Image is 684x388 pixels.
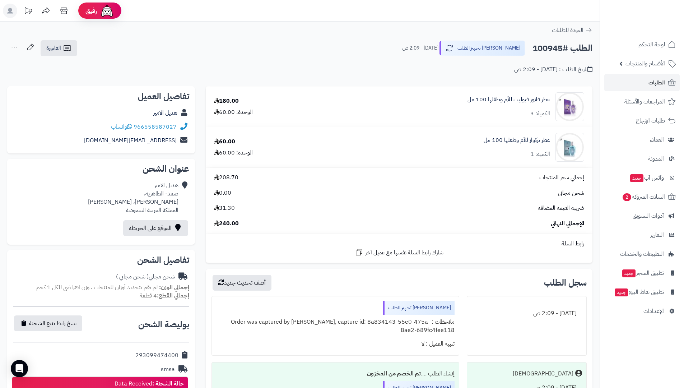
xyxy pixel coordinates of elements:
span: شحن مجاني [558,189,584,197]
a: عطر تركواز للأم وطفلها 100 مل [484,136,550,144]
img: 1650631713-DSC_0684-5-f-90x90.jpg [556,92,584,121]
span: ضريبة القيمة المضافة [538,204,584,212]
span: السلات المتروكة [622,192,665,202]
a: شارك رابط السلة نفسها مع عميل آخر [355,248,443,257]
a: طلبات الإرجاع [604,112,680,129]
a: واتساب [111,123,132,131]
span: نسخ رابط تتبع الشحنة [29,319,76,328]
div: smsa [161,365,175,374]
span: الفاتورة [46,44,61,52]
span: 31.30 [214,204,235,212]
div: رابط السلة [209,240,590,248]
a: لوحة التحكم [604,36,680,53]
span: إجمالي سعر المنتجات [539,174,584,182]
span: المدونة [648,154,664,164]
button: [PERSON_NAME] تجهيز الطلب [439,41,525,56]
small: 4 قطعة [140,291,189,300]
img: 1663509402-DSC_0694-6-f-90x90.jpg [556,133,584,162]
h2: بوليصة الشحن [138,320,189,329]
span: التطبيقات والخدمات [620,249,664,259]
strong: حالة الشحنة : [152,379,184,388]
a: تحديثات المنصة [19,4,37,20]
a: المراجعات والأسئلة [604,93,680,110]
div: [DATE] - 2:09 ص [471,306,582,320]
h3: سجل الطلب [544,278,587,287]
div: الكمية: 1 [530,150,550,158]
div: ملاحظات : Order was captured by [PERSON_NAME], capture id: 8a834143-55e0-475a-8ae2-689fc4fee118 [216,315,454,337]
span: أدوات التسويق [633,211,664,221]
span: المراجعات والأسئلة [624,97,665,107]
span: جديد [622,269,636,277]
span: شارك رابط السلة نفسها مع عميل آخر [365,249,443,257]
span: الطلبات [648,78,665,88]
a: أدوات التسويق [604,207,680,225]
div: تنبيه العميل : لا [216,337,454,351]
div: 293099474400 [135,351,178,360]
span: العودة للطلبات [552,26,583,34]
img: ai-face.png [100,4,114,18]
div: Open Intercom Messenger [11,360,28,377]
a: العملاء [604,131,680,148]
a: السلات المتروكة2 [604,188,680,205]
div: إنشاء الطلب .... [216,367,454,381]
span: 240.00 [214,220,239,228]
span: لم تقم بتحديد أوزان للمنتجات ، وزن افتراضي للكل 1 كجم [36,283,158,292]
div: تاريخ الطلب : [DATE] - 2:09 ص [514,65,592,74]
div: الكمية: 3 [530,110,550,118]
span: جديد [615,288,628,296]
a: الطلبات [604,74,680,91]
a: الموقع على الخريطة [123,220,188,236]
h2: تفاصيل العميل [13,92,189,101]
a: هديل الامير [153,108,177,117]
span: ( شحن مجاني ) [116,272,149,281]
a: التطبيقات والخدمات [604,245,680,263]
b: تم الخصم من المخزون [367,369,421,378]
span: العملاء [650,135,664,145]
span: لوحة التحكم [638,40,665,50]
div: الوحدة: 60.00 [214,149,253,157]
strong: إجمالي القطع: [157,291,189,300]
a: الفاتورة [41,40,77,56]
div: [DEMOGRAPHIC_DATA] [513,370,573,378]
a: 966558587027 [134,123,177,131]
a: التقارير [604,226,680,244]
span: طلبات الإرجاع [636,116,665,126]
span: 2 [623,193,631,201]
div: الوحدة: 60.00 [214,108,253,116]
span: الأقسام والمنتجات [625,59,665,69]
span: جديد [630,174,643,182]
a: [EMAIL_ADDRESS][DOMAIN_NAME] [84,136,177,145]
span: وآتس آب [629,173,664,183]
h2: عنوان الشحن [13,165,189,173]
a: وآتس آبجديد [604,169,680,186]
span: 208.70 [214,174,238,182]
a: عطر فلاور فيوليت للأم وطفلها 100 مل [467,96,550,104]
img: logo-2.png [635,18,677,33]
div: 180.00 [214,97,239,105]
span: تطبيق نقاط البيع [614,287,664,297]
button: أضف تحديث جديد [213,275,271,291]
span: تطبيق المتجر [622,268,664,278]
div: [PERSON_NAME] تجهيز الطلب [383,301,455,315]
strong: إجمالي الوزن: [159,283,189,292]
span: التقارير [650,230,664,240]
h2: الطلب #100945 [532,41,592,56]
span: الإعدادات [643,306,664,316]
button: نسخ رابط تتبع الشحنة [14,315,82,331]
div: شحن مجاني [116,273,175,281]
a: العودة للطلبات [552,26,592,34]
h2: تفاصيل الشحن [13,256,189,264]
small: [DATE] - 2:09 ص [402,45,438,52]
a: تطبيق نقاط البيعجديد [604,283,680,301]
span: 0.00 [214,189,231,197]
a: المدونة [604,150,680,167]
div: 60.00 [214,138,235,146]
span: الإجمالي النهائي [551,220,584,228]
span: رفيق [85,6,97,15]
a: الإعدادات [604,302,680,320]
div: هديل الامير ضمد- الطاهريه، [PERSON_NAME]، [PERSON_NAME] المملكة العربية السعودية [88,181,178,214]
a: تطبيق المتجرجديد [604,264,680,282]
